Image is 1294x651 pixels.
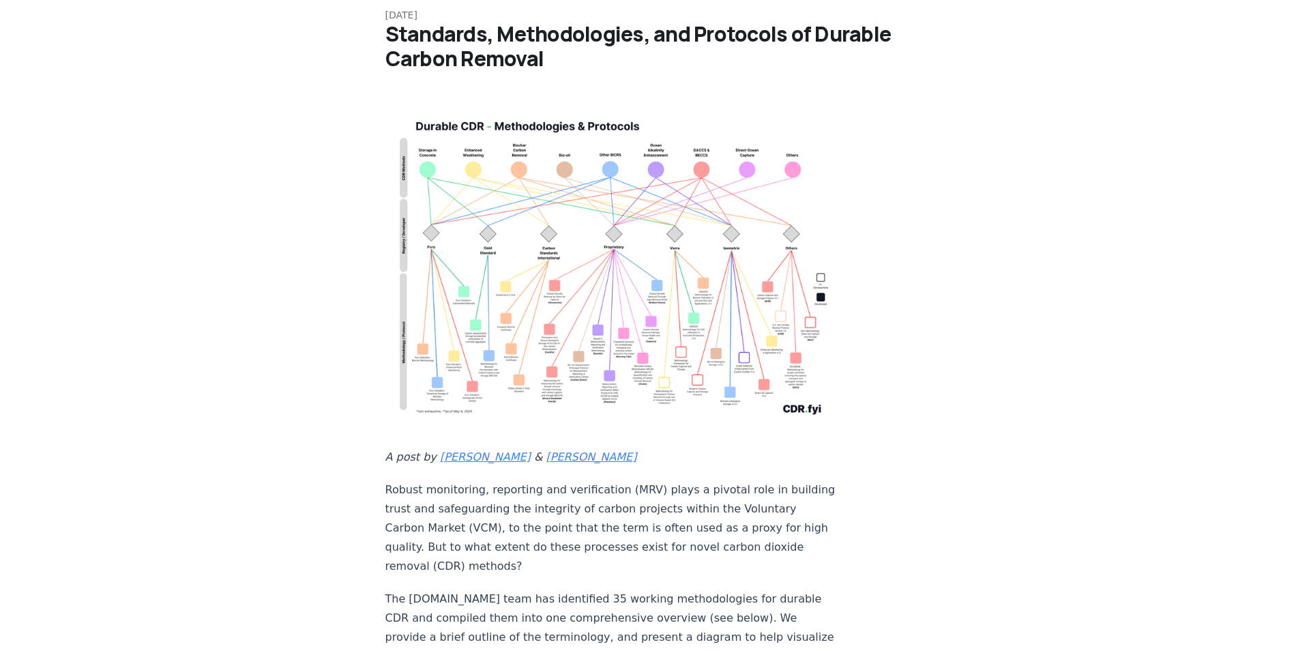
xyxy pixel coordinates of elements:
[534,450,542,463] em: &
[440,450,531,463] a: [PERSON_NAME]
[385,104,837,426] img: blog post image
[385,450,437,463] em: A post by
[385,8,909,22] p: [DATE]
[385,22,909,71] h1: Standards, Methodologies, and Protocols of Durable Carbon Removal
[385,480,837,576] p: Robust monitoring, reporting and verification (MRV) plays a pivotal role in building trust and sa...
[546,450,636,463] a: [PERSON_NAME]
